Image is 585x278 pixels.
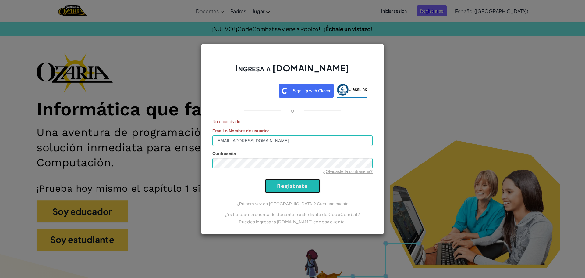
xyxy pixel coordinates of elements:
[212,218,373,225] p: Puedes ingresar a [DOMAIN_NAME] con esa cuenta.
[337,84,349,96] img: classlink-logo-small.png
[212,119,373,125] span: No encontrado.
[212,128,269,134] label: :
[212,211,373,218] p: ¿Ya tienes una cuenta de docente o estudiante de CodeCombat?
[349,87,367,92] span: ClassLink
[212,62,373,80] h2: Ingresa a [DOMAIN_NAME]
[265,179,320,193] input: Regístrate
[212,151,236,156] span: Contraseña
[291,107,294,114] p: o
[212,128,268,133] span: Email o Nombre de usuario
[236,201,349,206] a: ¿Primera vez en [GEOGRAPHIC_DATA]? Crea una cuenta
[279,84,334,98] img: clever_sso_button@2x.png
[323,169,373,174] a: ¿Olvidaste la contraseña?
[215,83,279,96] iframe: Botón de Acceder con Google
